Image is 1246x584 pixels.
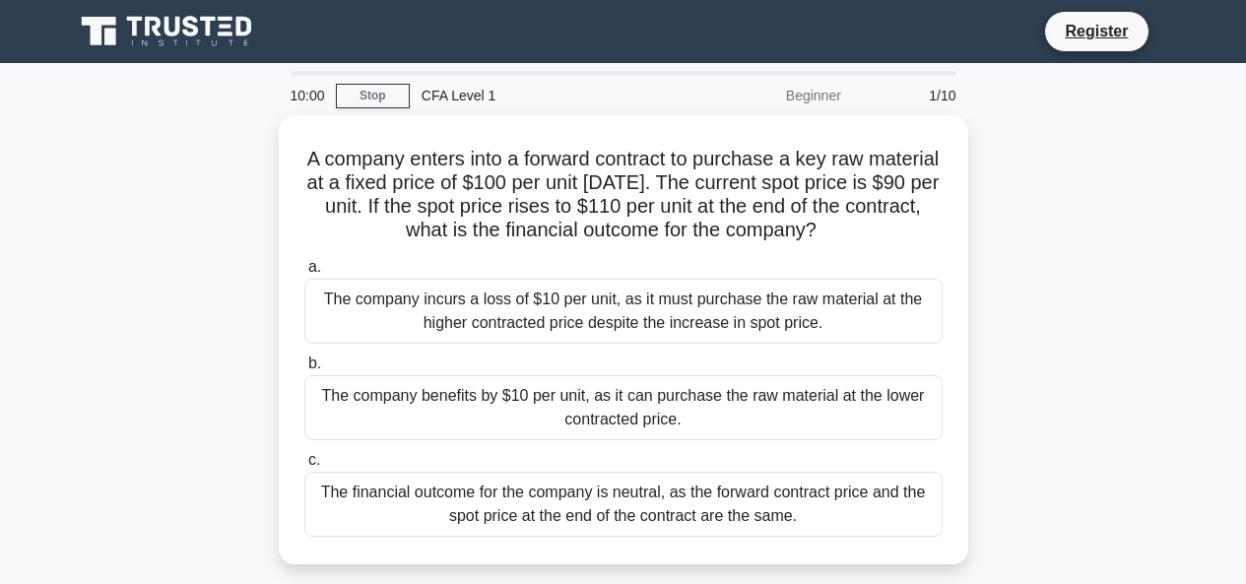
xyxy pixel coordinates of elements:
span: a. [308,258,321,275]
a: Stop [336,84,410,108]
a: Register [1053,19,1140,43]
div: The financial outcome for the company is neutral, as the forward contract price and the spot pric... [304,472,943,537]
div: 1/10 [853,76,968,115]
span: b. [308,355,321,371]
div: 10:00 [279,76,336,115]
h5: A company enters into a forward contract to purchase a key raw material at a fixed price of $100 ... [302,147,945,243]
div: The company benefits by $10 per unit, as it can purchase the raw material at the lower contracted... [304,375,943,440]
div: Beginner [681,76,853,115]
div: CFA Level 1 [410,76,681,115]
div: The company incurs a loss of $10 per unit, as it must purchase the raw material at the higher con... [304,279,943,344]
span: c. [308,451,320,468]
